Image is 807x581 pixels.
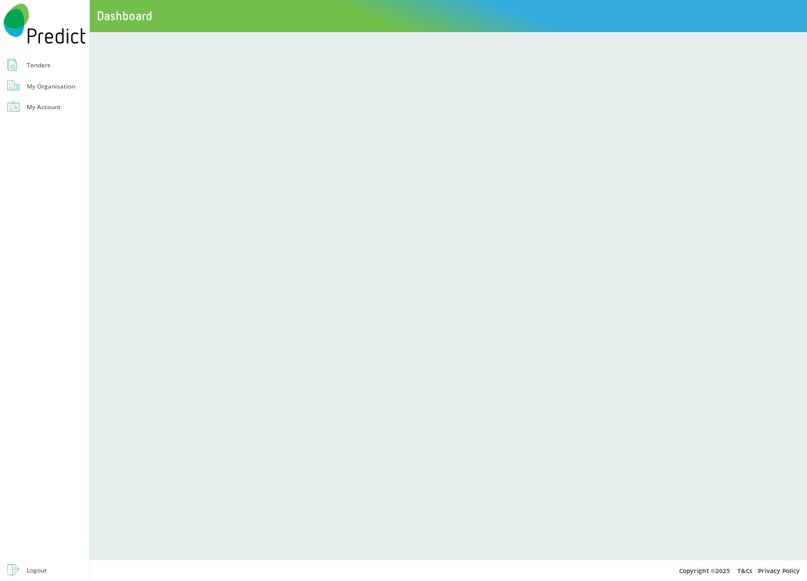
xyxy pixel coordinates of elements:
div: My Account [27,101,61,113]
a: T&Cs [737,566,752,575]
div: Logout [27,565,47,576]
div: Copyright © 2025 [90,560,807,581]
div: My Organisation [27,81,75,92]
img: Predict Mobile [4,4,85,44]
div: Tenders [27,59,50,71]
a: Privacy Policy [758,566,800,575]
